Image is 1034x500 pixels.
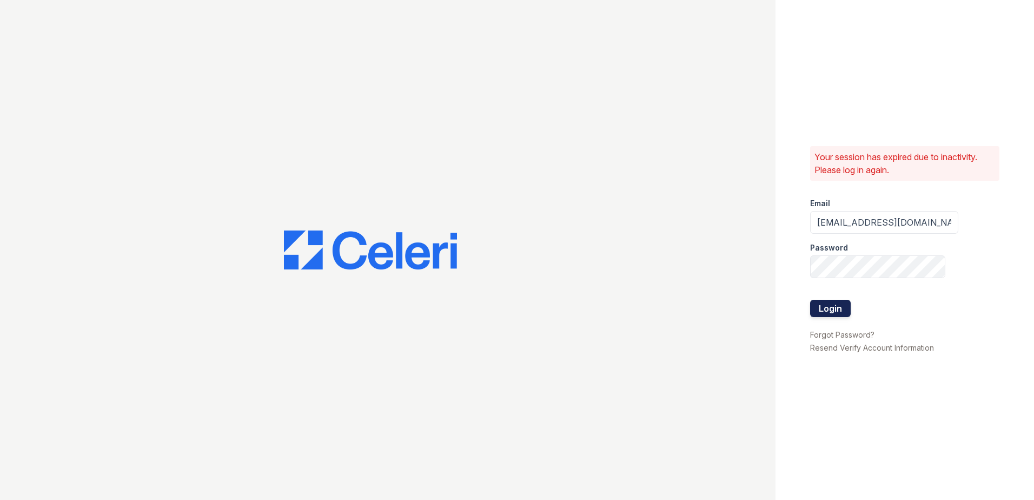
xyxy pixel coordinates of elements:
[810,343,934,352] a: Resend Verify Account Information
[284,231,457,269] img: CE_Logo_Blue-a8612792a0a2168367f1c8372b55b34899dd931a85d93a1a3d3e32e68fde9ad4.png
[810,242,848,253] label: Password
[810,330,874,339] a: Forgot Password?
[814,150,995,176] p: Your session has expired due to inactivity. Please log in again.
[810,300,851,317] button: Login
[810,198,830,209] label: Email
